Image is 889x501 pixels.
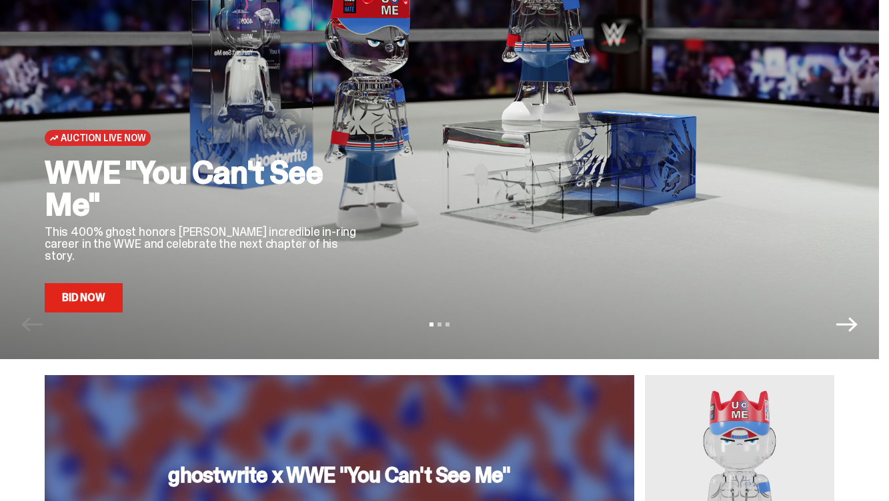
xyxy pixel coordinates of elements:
button: View slide 2 [437,322,441,326]
a: Bid Now [45,283,123,312]
button: View slide 1 [429,322,433,326]
span: Auction Live Now [61,133,145,143]
h3: ghostwrite x WWE "You Can't See Me" [168,464,510,486]
button: Next [836,314,858,335]
p: This 400% ghost honors [PERSON_NAME] incredible in-ring career in the WWE and celebrate the next ... [45,226,365,262]
h2: WWE "You Can't See Me" [45,157,365,221]
button: View slide 3 [446,322,450,326]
